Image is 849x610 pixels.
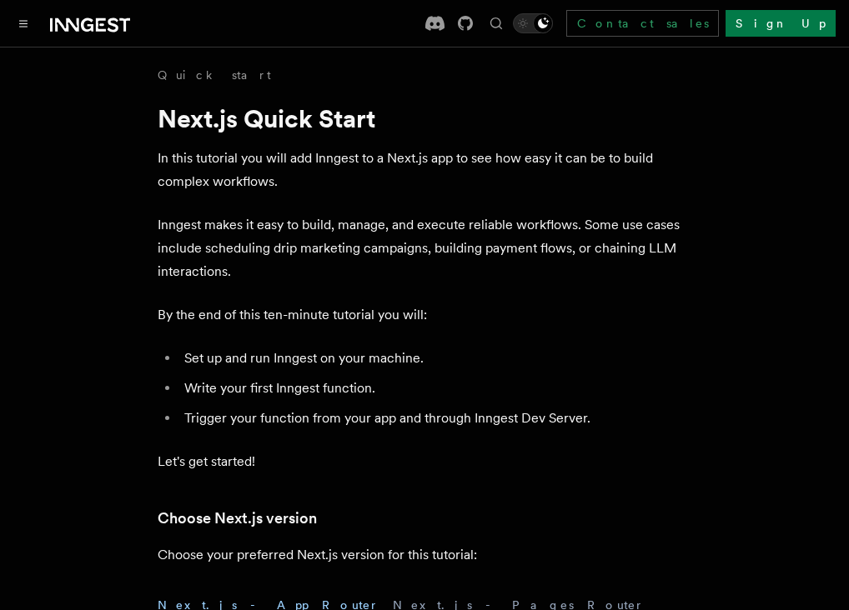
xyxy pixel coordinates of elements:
p: In this tutorial you will add Inngest to a Next.js app to see how easy it can be to build complex... [158,147,691,193]
li: Trigger your function from your app and through Inngest Dev Server. [179,407,691,430]
p: By the end of this ten-minute tutorial you will: [158,303,691,327]
h1: Next.js Quick Start [158,103,691,133]
p: Choose your preferred Next.js version for this tutorial: [158,543,691,567]
button: Toggle dark mode [513,13,553,33]
button: Find something... [486,13,506,33]
a: Choose Next.js version [158,507,317,530]
a: Sign Up [726,10,836,37]
li: Write your first Inngest function. [179,377,691,400]
li: Set up and run Inngest on your machine. [179,347,691,370]
a: Quick start [158,67,271,83]
button: Toggle navigation [13,13,33,33]
a: Contact sales [566,10,719,37]
p: Let's get started! [158,450,691,473]
p: Inngest makes it easy to build, manage, and execute reliable workflows. Some use cases include sc... [158,213,691,283]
